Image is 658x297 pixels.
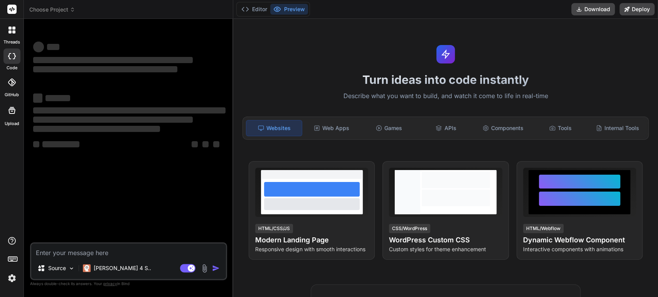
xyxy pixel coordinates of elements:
button: Preview [270,4,308,15]
span: ‌ [33,126,160,132]
img: icon [212,264,220,272]
h4: WordPress Custom CSS [389,235,502,245]
label: code [7,65,17,71]
p: Describe what you want to build, and watch it come to life in real-time [238,91,653,101]
span: ‌ [33,107,226,113]
button: Download [571,3,615,15]
span: ‌ [202,141,209,147]
span: privacy [103,281,117,286]
span: Choose Project [29,6,75,13]
img: settings [5,272,19,285]
p: Source [48,264,66,272]
img: attachment [200,264,209,273]
div: Tools [532,120,588,136]
p: Always double-check its answers. Your in Bind [30,280,227,287]
div: Components [475,120,531,136]
p: [PERSON_NAME] 4 S.. [94,264,151,272]
p: Responsive design with smooth interactions [255,245,368,253]
span: ‌ [33,57,193,63]
span: ‌ [45,95,70,101]
h4: Dynamic Webflow Component [523,235,636,245]
div: APIs [418,120,474,136]
div: Internal Tools [590,120,645,136]
span: ‌ [33,42,44,52]
span: ‌ [192,141,198,147]
span: ‌ [33,117,193,123]
p: Interactive components with animations [523,245,636,253]
img: Pick Models [68,265,75,272]
img: Claude 4 Sonnet [83,264,91,272]
span: ‌ [42,141,79,147]
div: HTML/Webflow [523,224,564,233]
h4: Modern Landing Page [255,235,368,245]
button: Deploy [619,3,655,15]
p: Custom styles for theme enhancement [389,245,502,253]
label: GitHub [5,92,19,98]
div: Websites [246,120,302,136]
div: CSS/WordPress [389,224,430,233]
label: Upload [5,120,19,127]
span: ‌ [47,44,59,50]
div: HTML/CSS/JS [255,224,293,233]
span: ‌ [213,141,219,147]
h1: Turn ideas into code instantly [238,73,653,87]
label: threads [3,39,20,45]
div: Web Apps [304,120,359,136]
div: Games [361,120,416,136]
span: ‌ [33,141,39,147]
span: ‌ [33,66,177,72]
span: ‌ [33,93,42,103]
button: Editor [238,4,270,15]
